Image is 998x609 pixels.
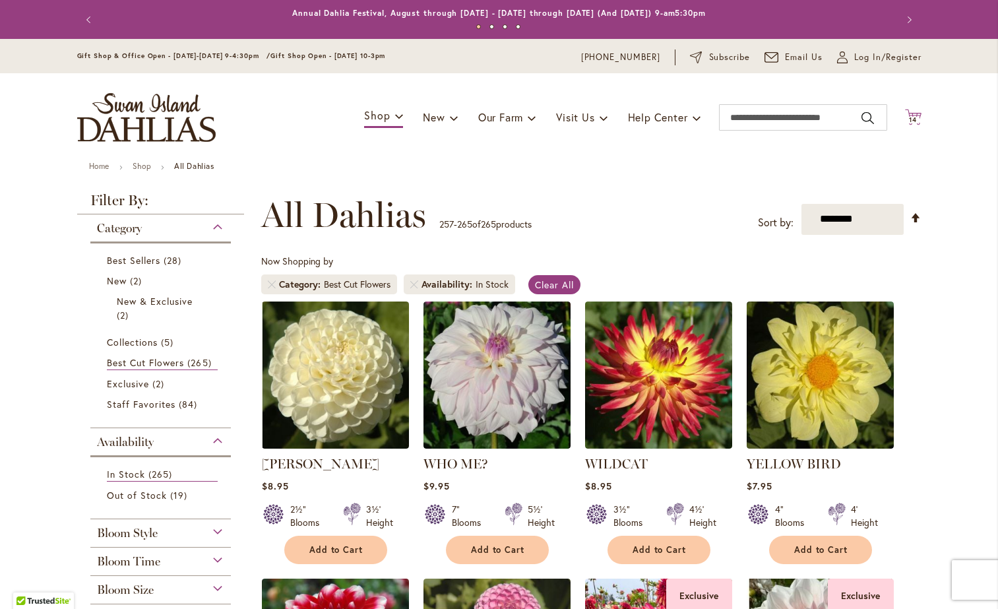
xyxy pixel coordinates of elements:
a: Subscribe [690,51,750,64]
span: Category [279,278,324,291]
span: All Dahlias [261,195,426,235]
a: [PERSON_NAME] [262,456,379,472]
span: Out of Stock [107,489,168,501]
a: Who Me? [423,439,571,451]
a: Annual Dahlia Festival, August through [DATE] - [DATE] through [DATE] (And [DATE]) 9-am5:30pm [292,8,706,18]
button: Add to Cart [284,536,387,564]
div: 3½" Blooms [613,503,650,529]
a: store logo [77,93,216,142]
span: Add to Cart [309,544,363,556]
div: 4½' Height [689,503,716,529]
a: Out of Stock 19 [107,488,218,502]
a: In Stock 265 [107,467,218,482]
button: Previous [77,7,104,33]
a: Remove Category Best Cut Flowers [268,280,276,288]
span: Availability [421,278,476,291]
a: Best Sellers [107,253,218,267]
span: Add to Cart [794,544,848,556]
iframe: Launch Accessibility Center [10,562,47,599]
span: Visit Us [556,110,594,124]
a: Collections [107,335,218,349]
button: Add to Cart [769,536,872,564]
span: 2 [152,377,168,391]
span: Collections [107,336,158,348]
span: In Stock [107,468,145,480]
span: Staff Favorites [107,398,176,410]
div: Best Cut Flowers [324,278,390,291]
span: Best Cut Flowers [107,356,185,369]
span: Help Center [628,110,688,124]
span: Log In/Register [854,51,921,64]
span: Gift Shop Open - [DATE] 10-3pm [270,51,385,60]
a: Log In/Register [837,51,921,64]
img: Who Me? [423,302,571,449]
span: Exclusive [107,377,149,390]
span: Email Us [785,51,823,64]
img: WILDCAT [585,302,732,449]
button: 14 [905,109,921,127]
span: $8.95 [585,480,612,492]
a: New [107,274,218,288]
a: Staff Favorites [107,397,218,411]
span: $9.95 [423,480,450,492]
span: Our Farm [478,110,523,124]
span: 265 [148,467,175,481]
button: 3 of 4 [503,24,507,29]
div: 5½' Height [528,503,555,529]
span: New [107,274,127,287]
span: 5 [161,335,177,349]
p: - of products [439,214,532,235]
span: 14 [909,115,917,124]
div: 4" Blooms [775,503,812,529]
div: 3½' Height [366,503,393,529]
a: Shop [133,161,151,171]
span: Add to Cart [633,544,687,556]
a: Best Cut Flowers [107,356,218,370]
span: Now Shopping by [261,255,333,267]
span: 2 [117,308,132,322]
button: Next [895,7,921,33]
a: WILDCAT [585,439,732,451]
a: WHO ME? [423,456,488,472]
span: 2 [130,274,145,288]
div: 2½" Blooms [290,503,327,529]
span: Gift Shop & Office Open - [DATE]-[DATE] 9-4:30pm / [77,51,271,60]
button: Add to Cart [608,536,710,564]
span: 265 [457,218,472,230]
strong: Filter By: [77,193,245,214]
a: Clear All [528,275,580,294]
img: YELLOW BIRD [747,302,894,449]
span: Best Sellers [107,254,161,267]
span: $8.95 [262,480,289,492]
div: 4' Height [851,503,878,529]
button: 2 of 4 [489,24,494,29]
strong: All Dahlias [174,161,214,171]
span: Bloom Size [97,583,154,597]
span: 28 [164,253,185,267]
span: Bloom Time [97,554,160,569]
button: 4 of 4 [516,24,520,29]
a: YELLOW BIRD [747,439,894,451]
span: 84 [179,397,201,411]
a: Exclusive [107,377,218,391]
div: 7" Blooms [452,503,489,529]
span: 19 [170,488,191,502]
a: Remove Availability In Stock [410,280,418,288]
img: WHITE NETTIE [262,302,409,449]
label: Sort by: [758,210,794,235]
span: Availability [97,435,154,449]
a: Home [89,161,109,171]
a: WHITE NETTIE [262,439,409,451]
button: Add to Cart [446,536,549,564]
span: Shop [364,108,390,122]
span: $7.95 [747,480,772,492]
a: YELLOW BIRD [747,456,841,472]
span: Add to Cart [471,544,525,556]
span: Bloom Style [97,526,158,540]
span: New [423,110,445,124]
span: Category [97,221,142,236]
span: 265 [187,356,214,369]
span: Subscribe [709,51,751,64]
a: [PHONE_NUMBER] [581,51,661,64]
span: 265 [481,218,496,230]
